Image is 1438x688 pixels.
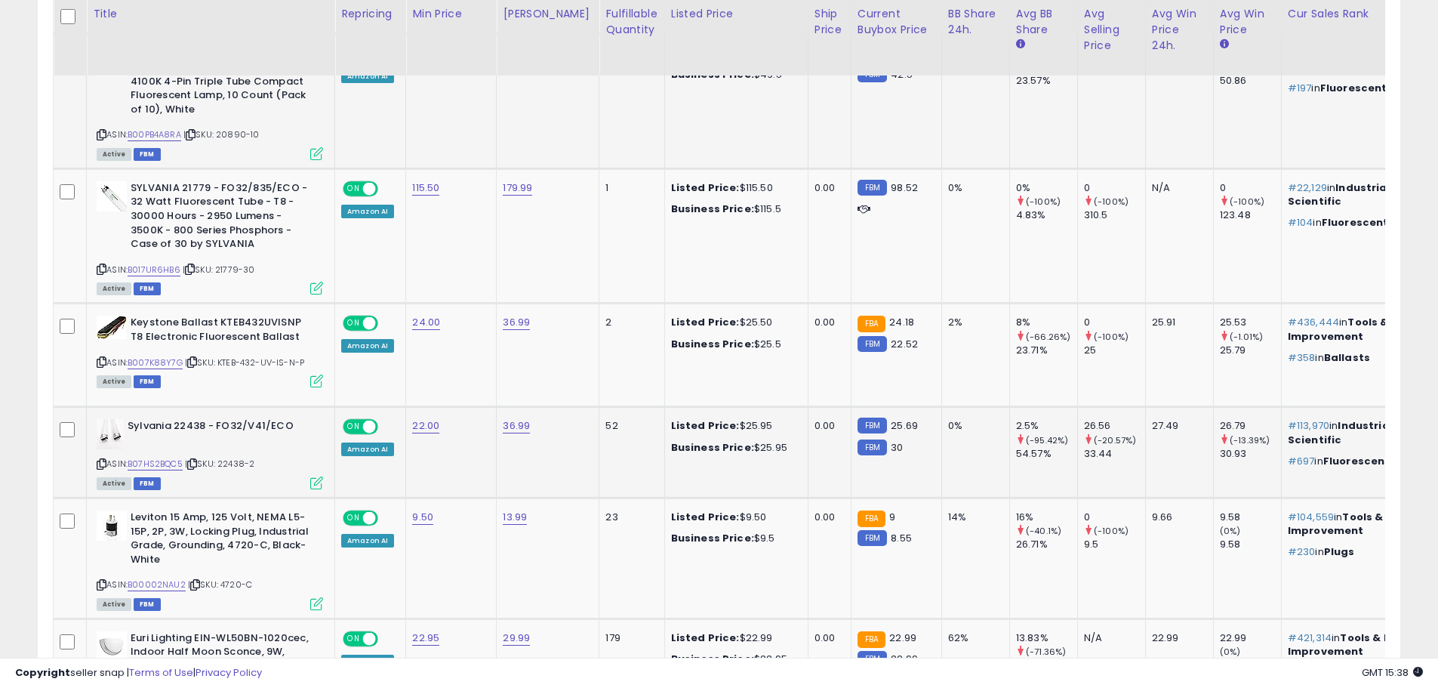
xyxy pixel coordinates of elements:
small: FBM [858,530,887,546]
div: 62% [948,631,998,645]
span: #436,444 [1288,315,1339,329]
a: 22.00 [412,418,439,433]
span: #104,559 [1288,510,1334,524]
div: 8% [1016,316,1077,329]
p: in [1288,351,1436,365]
b: Leviton 15 Amp, 125 Volt, NEMA L5-15P, 2P, 3W, Locking Plug, Industrial Grade, Grounding, 4720-C,... [131,511,314,570]
a: Terms of Use [129,665,193,680]
div: 0.00 [814,181,839,195]
p: in [1288,316,1436,343]
b: Listed Price: [671,180,740,195]
span: OFF [376,632,400,645]
div: Amazon AI [341,205,394,218]
small: (-1.01%) [1230,331,1263,343]
small: (-66.26%) [1026,331,1070,343]
small: FBM [858,418,887,433]
div: $22.99 [671,631,796,645]
small: FBM [858,440,887,455]
span: 22.52 [891,337,918,351]
img: 31wmzaf8S-L._SL40_.jpg [97,511,127,541]
img: 21dX60YQJmL._SL40_.jpg [97,631,127,662]
div: 123.48 [1220,208,1281,222]
img: 31eFc9kzaWL._SL40_.jpg [97,419,124,449]
div: N/A [1084,631,1134,645]
small: (-100%) [1026,196,1061,208]
div: Amazon AI [341,534,394,548]
div: $25.5 [671,338,796,351]
p: in [1288,419,1436,446]
b: Business Price: [671,337,754,351]
div: $25.50 [671,316,796,329]
span: | SKU: 20890-10 [183,128,260,140]
span: | SKU: 4720-C [188,578,252,591]
div: 0% [1016,181,1077,195]
div: Avg Win Price [1220,6,1275,38]
div: Avg BB Share [1016,6,1071,38]
small: FBA [858,316,885,332]
div: 14% [948,511,998,524]
span: #22,129 [1288,180,1327,195]
div: 25.91 [1152,316,1202,329]
div: Listed Price [671,6,802,22]
span: ON [344,632,363,645]
span: Industrial & Scientific [1288,180,1401,208]
div: ASIN: [97,181,323,293]
a: 9.50 [412,510,433,525]
div: 9.5 [1084,538,1145,551]
span: #358 [1288,350,1316,365]
span: All listings currently available for purchase on Amazon [97,282,131,295]
a: B007K88Y7G [128,356,183,369]
span: 9 [889,510,895,524]
small: FBA [858,511,885,527]
div: ASIN: [97,46,323,158]
p: in [1288,216,1436,230]
p: in [1288,545,1436,559]
div: 9.58 [1220,538,1281,551]
div: 25 [1084,344,1145,357]
strong: Copyright [15,665,70,680]
a: 115.50 [412,180,439,196]
span: 98.52 [891,180,918,195]
a: Privacy Policy [196,665,262,680]
div: 0 [1084,181,1145,195]
span: Industrial & Scientific [1288,418,1403,446]
b: SYLVANIA 21779 - FO32/835/ECO - 32 Watt Fluorescent Tube - T8 - 30000 Hours - 2950 Lumens - 3500K... [131,181,314,255]
p: in [1288,181,1436,208]
div: 16% [1016,511,1077,524]
div: Min Price [412,6,490,22]
div: 4.83% [1016,208,1077,222]
small: FBM [858,180,887,196]
span: Fluorescent Tubes [1323,454,1427,468]
span: OFF [376,183,400,196]
div: $115.50 [671,181,796,195]
span: Fluorescent Tubes [1320,81,1424,95]
span: All listings currently available for purchase on Amazon [97,148,131,161]
div: 52 [605,419,652,433]
div: N/A [1152,181,1202,195]
div: 26.79 [1220,419,1281,433]
div: 1 [605,181,652,195]
span: ON [344,421,363,433]
div: 22.99 [1152,631,1202,645]
div: ASIN: [97,316,323,386]
span: Ballasts [1324,350,1370,365]
span: 30 [891,440,903,455]
div: 0.00 [814,631,839,645]
small: (-13.39%) [1230,434,1270,446]
span: Tools & Home Improvement [1288,315,1423,343]
span: 8.55 [891,531,912,545]
span: ON [344,512,363,525]
div: Repricing [341,6,399,22]
small: Avg Win Price. [1220,38,1229,51]
span: All listings currently available for purchase on Amazon [97,598,131,611]
small: (-20.57%) [1094,434,1136,446]
div: $115.5 [671,202,796,216]
div: Ship Price [814,6,845,38]
div: 0.00 [814,419,839,433]
span: #421,314 [1288,631,1332,645]
span: #197 [1288,81,1312,95]
b: Business Price: [671,67,754,82]
span: 25.69 [891,418,918,433]
span: #104 [1288,215,1313,230]
a: 22.95 [412,631,439,646]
